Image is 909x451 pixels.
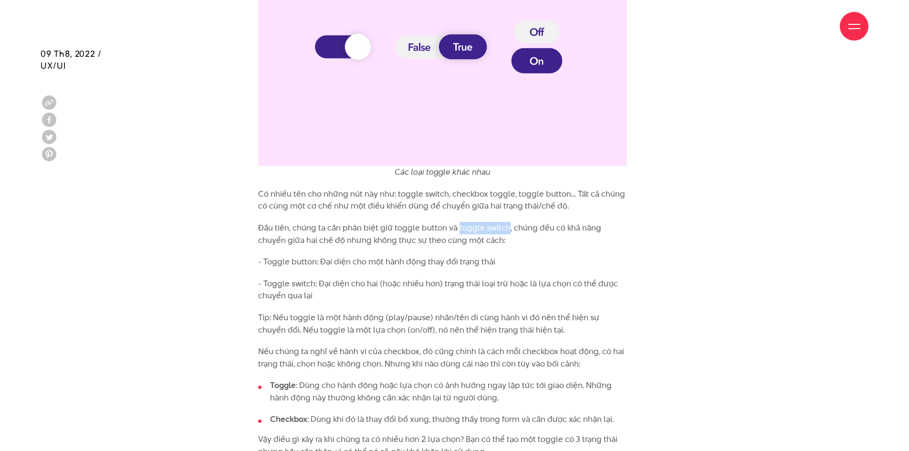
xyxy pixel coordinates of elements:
[258,256,627,268] p: - Toggle button: Đại diện cho một hành động thay đổi trạng thái
[41,48,102,72] span: 09 Th8, 2022 / UX/UI
[270,379,296,391] strong: Toggle
[258,188,627,212] p: Có nhiều tên cho những nút này như: toggle switch, checkbox toggle, toggle button… Tất cả chúng c...
[270,413,307,425] strong: Checkbox
[258,278,627,302] p: - Toggle switch: Đại diện cho hai (hoặc nhiều hơn) trạng thái loại trừ hoặc là lựa chọn có thể đư...
[258,222,627,246] p: Đầu tiên, chúng ta cần phân biệt giữ toggle button và toggle switch, chúng đều có khả năng chuyển...
[258,413,627,426] li: : Dùng khi đó là thay đổi bổ xung, thường thấy trong form và cần được xác nhận lại.
[395,166,491,178] em: Các loại toggle khác nhau
[258,346,627,370] p: Nếu chúng ta nghĩ về hành vi của checkbox, đó cũng chính là cách mỗi checkbox hoạt động, có hai t...
[258,379,627,404] li: : Dùng cho hành động hoặc lựa chọn có ảnh hưởng ngay lập tức tới giao diện. Những hành động này t...
[258,312,627,336] p: Tip: Nếu toggle là một hành động (play/pause) nhãn/tên đi cùng hành vi đó nên thể hiện sự chuyển ...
